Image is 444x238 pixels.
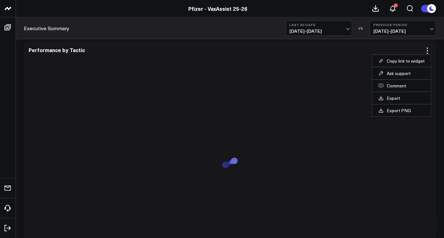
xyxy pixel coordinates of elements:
[355,26,367,30] div: VS
[189,5,248,12] a: Pfizer - VaxAssist 25-26
[378,95,425,101] a: Export
[289,23,349,27] b: Last 30 Days
[394,3,398,8] div: 1
[378,108,425,113] a: Export PNG
[373,29,433,34] span: [DATE] - [DATE]
[24,25,69,32] a: Executive Summary
[286,21,352,36] button: Last 30 Days[DATE]-[DATE]
[378,83,425,89] button: Comment
[378,58,425,64] button: Copy link to widget
[373,23,433,27] b: Previous Period
[370,21,436,36] button: Previous Period[DATE]-[DATE]
[29,46,85,53] div: Performance by Tactic
[289,29,349,34] span: [DATE] - [DATE]
[378,71,425,76] button: Ask support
